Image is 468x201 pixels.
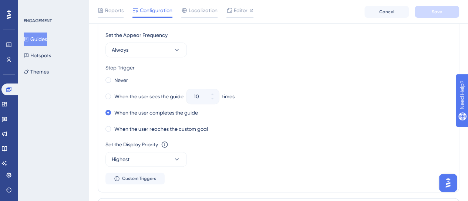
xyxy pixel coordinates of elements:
[234,6,248,15] span: Editor
[105,6,124,15] span: Reports
[432,9,442,15] span: Save
[105,31,451,40] div: Set the Appear Frequency
[114,125,208,133] label: When the user reaches the custom goal
[17,2,46,11] span: Need Help?
[24,18,52,24] div: ENGAGEMENT
[24,33,47,46] button: Guides
[379,9,394,15] span: Cancel
[189,6,218,15] span: Localization
[24,65,49,78] button: Themes
[105,152,187,167] button: Highest
[415,6,459,18] button: Save
[105,140,158,149] div: Set the Display Priority
[114,108,198,117] label: When the user completes the guide
[105,42,187,57] button: Always
[112,45,128,54] span: Always
[112,155,129,164] span: Highest
[122,176,156,181] span: Custom Triggers
[24,49,51,62] button: Hotspots
[105,173,165,184] button: Custom Triggers
[140,6,172,15] span: Configuration
[114,76,128,85] label: Never
[437,172,459,194] iframe: UserGuiding AI Assistant Launcher
[105,63,451,72] div: Stop Trigger
[222,92,235,101] div: times
[364,6,409,18] button: Cancel
[114,92,184,101] label: When the user sees the guide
